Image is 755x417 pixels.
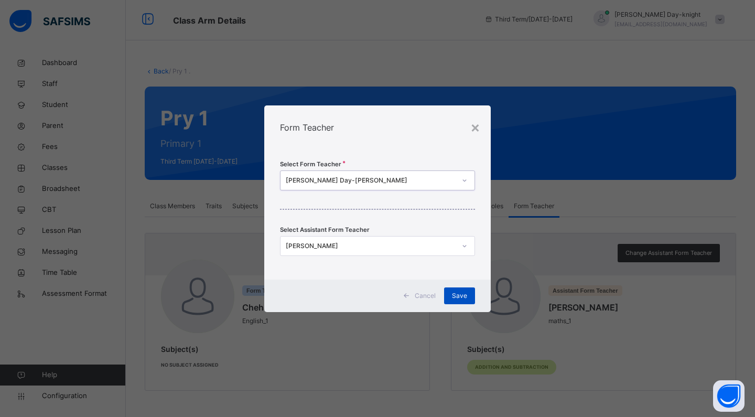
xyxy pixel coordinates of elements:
[286,241,456,251] div: [PERSON_NAME]
[470,116,480,138] div: ×
[280,160,341,169] span: Select Form Teacher
[286,176,456,185] div: [PERSON_NAME] Day-[PERSON_NAME]
[415,291,436,301] span: Cancel
[280,122,334,133] span: Form Teacher
[452,291,467,301] span: Save
[280,226,370,234] span: Select Assistant Form Teacher
[713,380,745,412] button: Open asap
